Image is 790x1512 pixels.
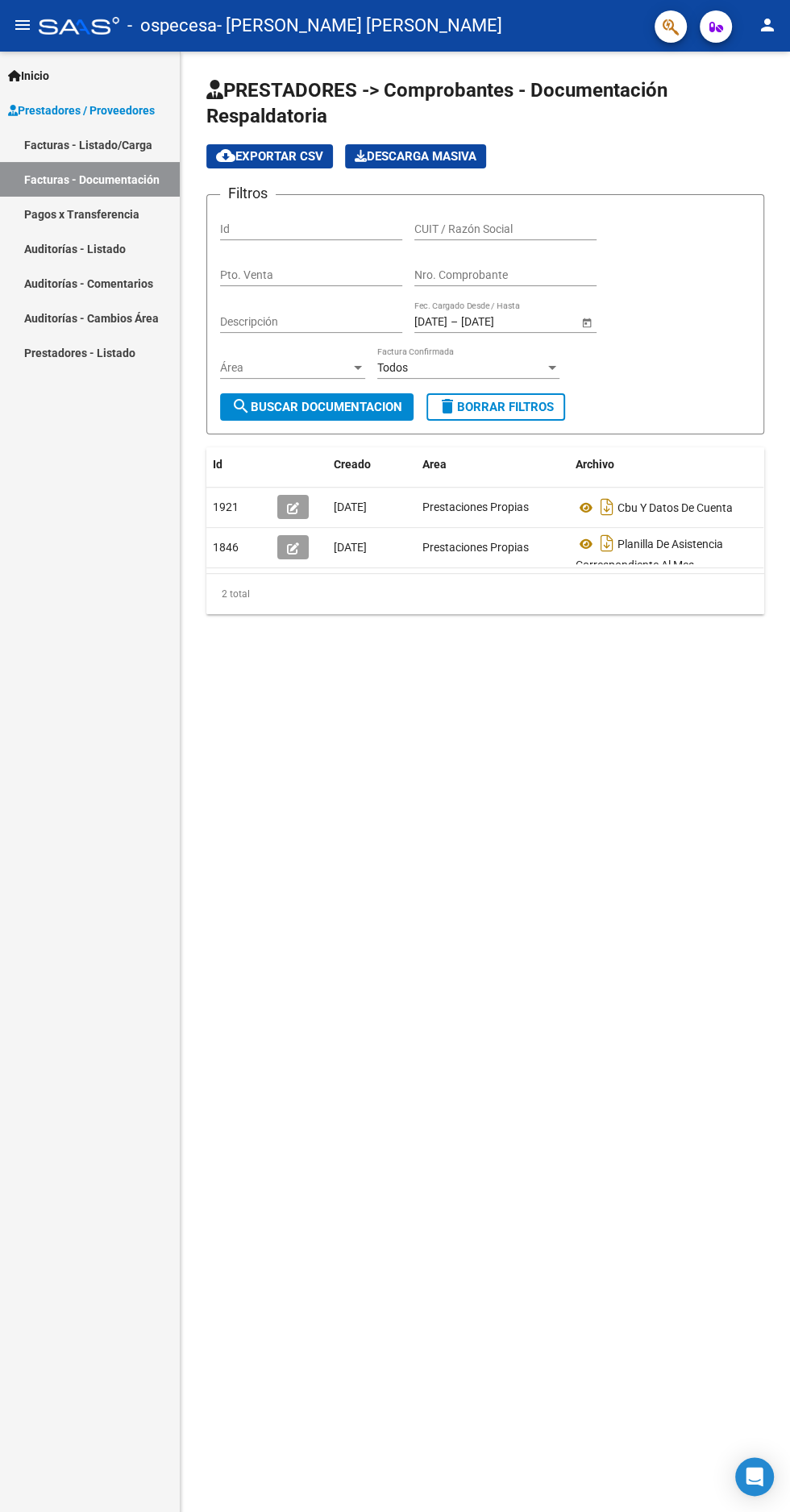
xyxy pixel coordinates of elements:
button: Buscar Documentacion [220,393,414,421]
i: Descargar documento [597,494,617,520]
datatable-header-cell: Archivo [569,447,771,482]
span: Descarga Masiva [355,149,476,164]
span: 1846 [213,541,239,554]
span: Área [220,361,351,375]
span: Archivo [576,458,614,471]
span: Creado [334,458,371,471]
mat-icon: cloud_download [216,146,235,165]
span: Prestaciones Propias [422,541,529,554]
span: Buscar Documentacion [231,400,402,414]
mat-icon: search [231,397,251,416]
span: Borrar Filtros [438,400,554,414]
i: Descargar documento [597,530,617,556]
mat-icon: person [758,15,777,35]
span: Prestaciones Propias [422,501,529,513]
mat-icon: delete [438,397,457,416]
button: Exportar CSV [206,144,333,168]
button: Open calendar [578,314,595,330]
span: Inicio [8,67,49,85]
span: Area [422,458,447,471]
span: Id [213,458,222,471]
span: PRESTADORES -> Comprobantes - Documentación Respaldatoria [206,79,667,127]
span: [DATE] [334,501,367,513]
datatable-header-cell: Creado [327,447,416,482]
datatable-header-cell: Id [206,447,271,482]
input: Fecha fin [461,315,540,329]
button: Descarga Masiva [345,144,486,168]
div: Open Intercom Messenger [735,1457,774,1496]
span: Cbu Y Datos De Cuenta [617,501,733,514]
span: - ospecesa [127,8,217,44]
span: - [PERSON_NAME] [PERSON_NAME] [217,8,502,44]
span: Todos [377,361,408,374]
button: Borrar Filtros [426,393,565,421]
span: [DATE] [334,541,367,554]
span: Prestadores / Proveedores [8,102,155,119]
div: 2 total [206,574,764,614]
datatable-header-cell: Area [416,447,569,482]
span: Exportar CSV [216,149,323,164]
span: – [451,315,458,329]
span: 1921 [213,501,239,513]
input: Fecha inicio [414,315,447,329]
app-download-masive: Descarga masiva de comprobantes (adjuntos) [345,144,486,168]
mat-icon: menu [13,15,32,35]
span: Planilla De Asistencia Correspondiente Al Mes [PERSON_NAME][DATE] [576,538,723,590]
h3: Filtros [220,182,276,205]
